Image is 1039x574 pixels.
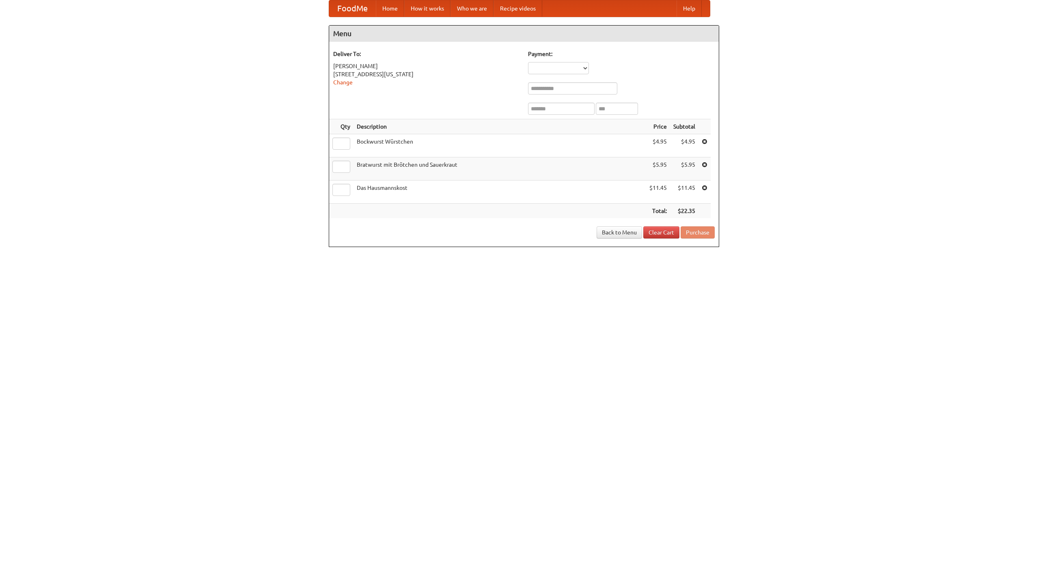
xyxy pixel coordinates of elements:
[670,157,698,181] td: $5.95
[646,204,670,219] th: Total:
[646,134,670,157] td: $4.95
[333,62,520,70] div: [PERSON_NAME]
[528,50,715,58] h5: Payment:
[333,50,520,58] h5: Deliver To:
[670,119,698,134] th: Subtotal
[329,26,719,42] h4: Menu
[451,0,494,17] a: Who we are
[333,70,520,78] div: [STREET_ADDRESS][US_STATE]
[354,134,646,157] td: Bockwurst Würstchen
[404,0,451,17] a: How it works
[646,157,670,181] td: $5.95
[329,119,354,134] th: Qty
[646,181,670,204] td: $11.45
[494,0,542,17] a: Recipe videos
[354,181,646,204] td: Das Hausmannskost
[670,204,698,219] th: $22.35
[376,0,404,17] a: Home
[329,0,376,17] a: FoodMe
[670,134,698,157] td: $4.95
[681,226,715,239] button: Purchase
[597,226,642,239] a: Back to Menu
[646,119,670,134] th: Price
[354,119,646,134] th: Description
[333,79,353,86] a: Change
[354,157,646,181] td: Bratwurst mit Brötchen und Sauerkraut
[643,226,679,239] a: Clear Cart
[670,181,698,204] td: $11.45
[677,0,702,17] a: Help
